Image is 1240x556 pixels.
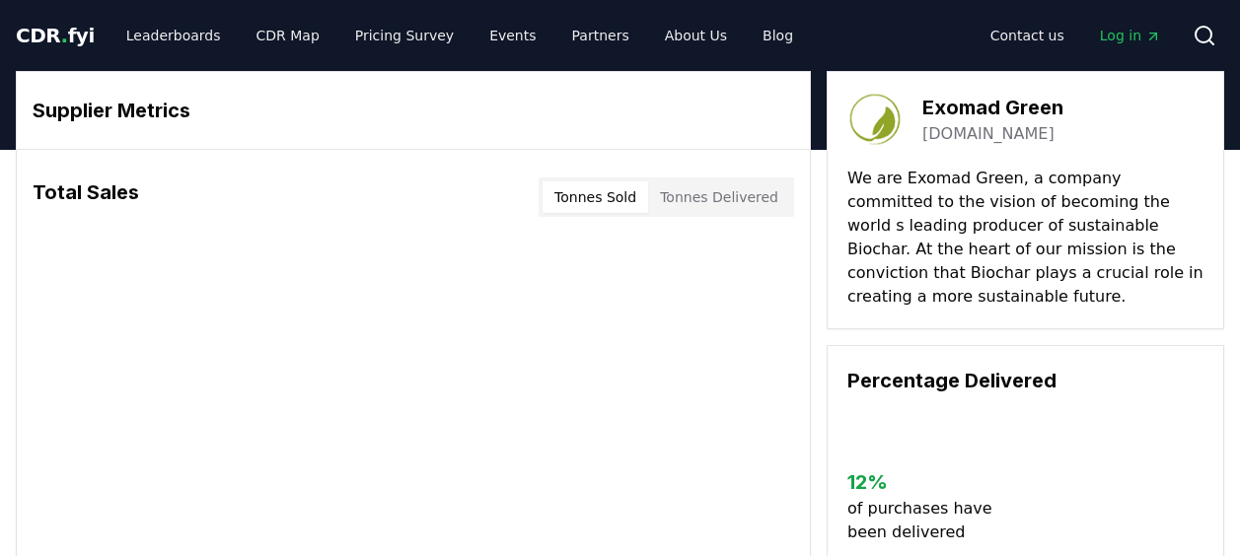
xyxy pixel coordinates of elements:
[649,18,743,53] a: About Us
[474,18,551,53] a: Events
[847,366,1204,395] h3: Percentage Delivered
[847,467,1000,497] h3: 12 %
[648,181,790,213] button: Tonnes Delivered
[33,96,794,125] h3: Supplier Metrics
[747,18,809,53] a: Blog
[543,181,648,213] button: Tonnes Sold
[110,18,237,53] a: Leaderboards
[16,22,95,49] a: CDR.fyi
[922,93,1063,122] h3: Exomad Green
[241,18,335,53] a: CDR Map
[16,24,95,47] span: CDR fyi
[847,167,1204,309] p: We are Exomad Green, a company committed to the vision of becoming the world s leading producer o...
[922,122,1055,146] a: [DOMAIN_NAME]
[1084,18,1177,53] a: Log in
[975,18,1177,53] nav: Main
[556,18,645,53] a: Partners
[61,24,68,47] span: .
[847,497,1000,544] p: of purchases have been delivered
[1100,26,1161,45] span: Log in
[975,18,1080,53] a: Contact us
[110,18,809,53] nav: Main
[33,177,139,217] h3: Total Sales
[847,92,903,147] img: Exomad Green-logo
[339,18,470,53] a: Pricing Survey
